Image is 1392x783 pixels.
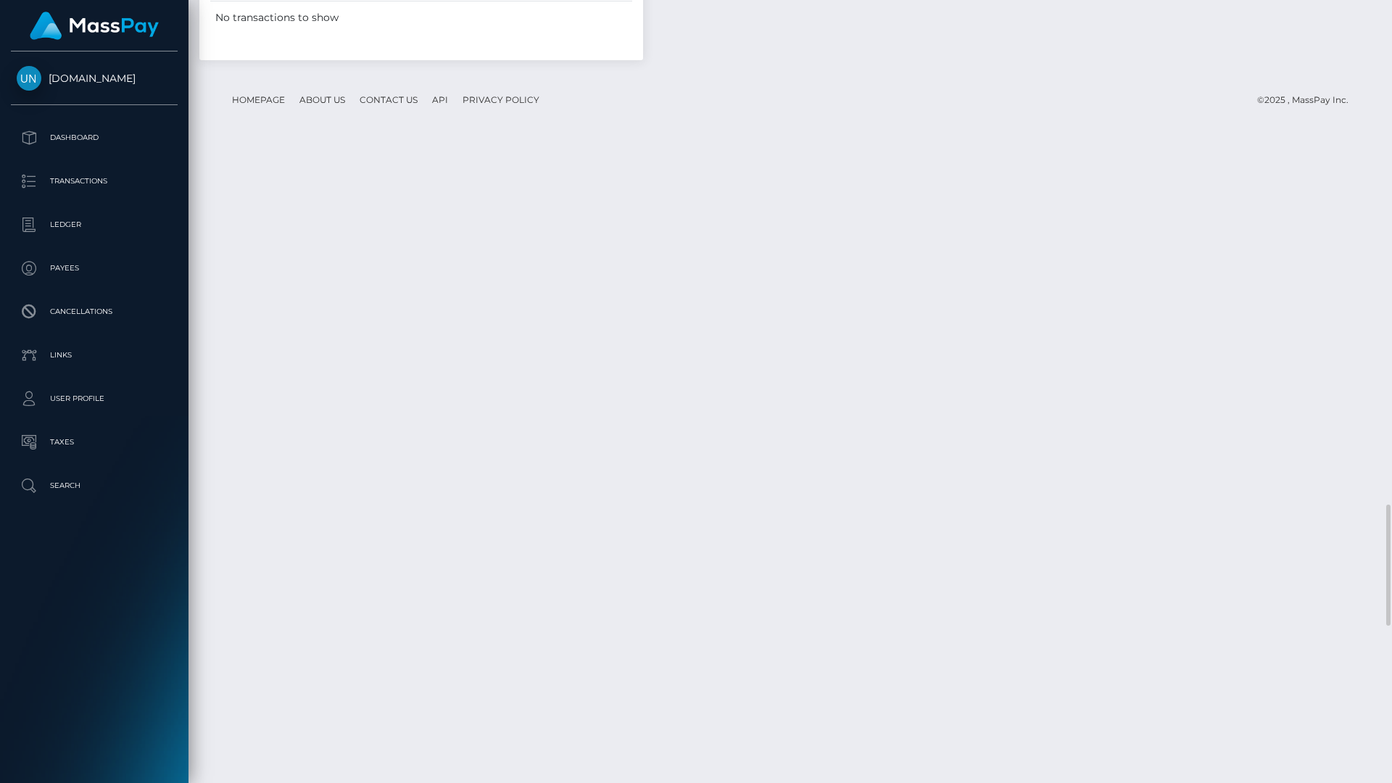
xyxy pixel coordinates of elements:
[426,88,454,111] a: API
[17,214,172,236] p: Ledger
[1257,92,1359,108] div: © 2025 , MassPay Inc.
[17,127,172,149] p: Dashboard
[11,163,178,199] a: Transactions
[11,294,178,330] a: Cancellations
[354,88,423,111] a: Contact Us
[11,381,178,417] a: User Profile
[11,207,178,243] a: Ledger
[17,66,41,91] img: Unlockt.me
[17,170,172,192] p: Transactions
[17,301,172,323] p: Cancellations
[30,12,159,40] img: MassPay Logo
[11,250,178,286] a: Payees
[457,88,545,111] a: Privacy Policy
[11,468,178,504] a: Search
[17,388,172,410] p: User Profile
[11,72,178,85] span: [DOMAIN_NAME]
[294,88,351,111] a: About Us
[226,88,291,111] a: Homepage
[17,475,172,497] p: Search
[17,431,172,453] p: Taxes
[11,424,178,460] a: Taxes
[11,337,178,373] a: Links
[17,344,172,366] p: Links
[210,1,632,34] td: No transactions to show
[11,120,178,156] a: Dashboard
[17,257,172,279] p: Payees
